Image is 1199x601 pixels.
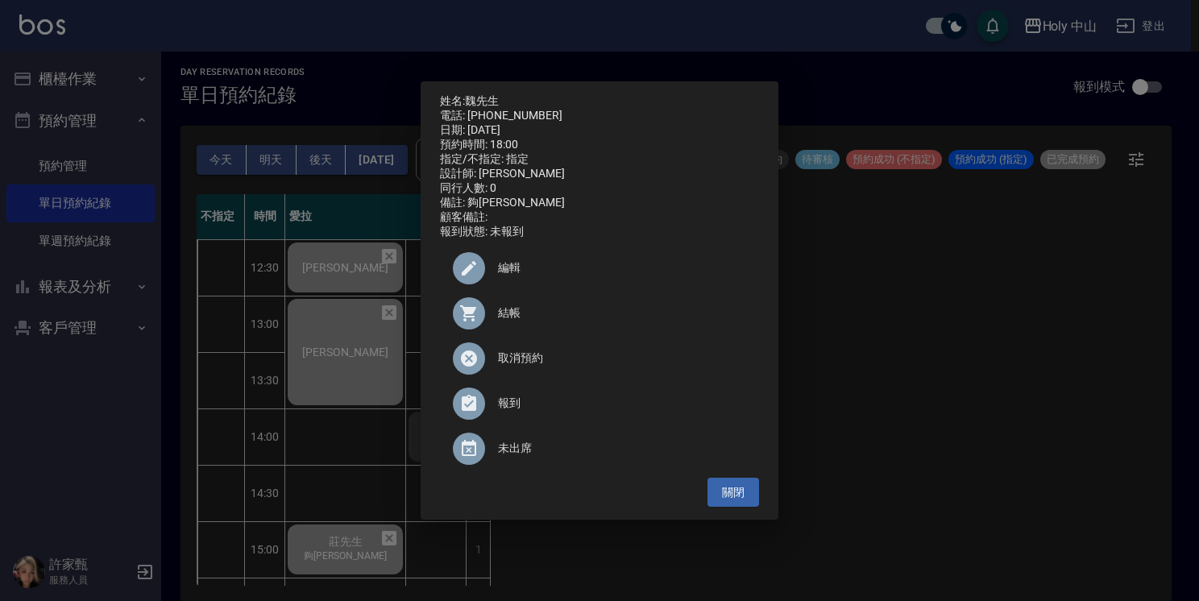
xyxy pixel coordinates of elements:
div: 設計師: [PERSON_NAME] [440,167,759,181]
button: 關閉 [707,478,759,508]
div: 同行人數: 0 [440,181,759,196]
div: 預約時間: 18:00 [440,138,759,152]
span: 編輯 [498,259,746,276]
span: 報到 [498,395,746,412]
a: 魏先生 [465,94,499,107]
div: 報到 [440,381,759,426]
div: 備註: 夠[PERSON_NAME] [440,196,759,210]
div: 取消預約 [440,336,759,381]
div: 指定/不指定: 指定 [440,152,759,167]
div: 日期: [DATE] [440,123,759,138]
div: 未出席 [440,426,759,471]
span: 未出席 [498,440,746,457]
div: 電話: [PHONE_NUMBER] [440,109,759,123]
span: 取消預約 [498,350,746,367]
div: 報到狀態: 未報到 [440,225,759,239]
a: 結帳 [440,291,759,336]
div: 編輯 [440,246,759,291]
div: 顧客備註: [440,210,759,225]
span: 結帳 [498,305,746,321]
p: 姓名: [440,94,759,109]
